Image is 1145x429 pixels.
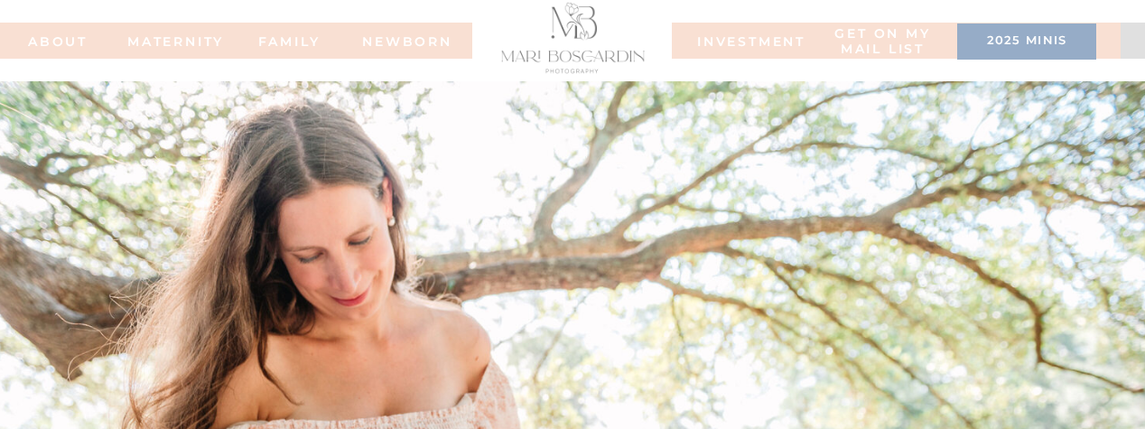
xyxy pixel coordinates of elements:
[127,34,200,47] a: MATERNITY
[966,33,1087,51] a: 2025 minis
[356,34,459,47] a: NEWBORN
[8,34,107,47] a: ABOUT
[697,34,787,47] a: INVESTMENT
[832,26,934,58] a: Get on my MAIL list
[253,34,325,47] a: FAMILy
